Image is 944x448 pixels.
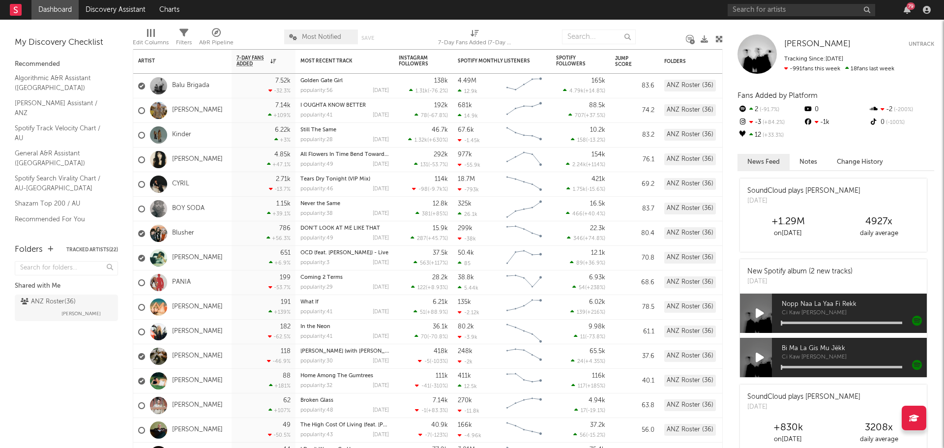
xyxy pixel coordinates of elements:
[458,162,480,168] div: -55.9k
[664,301,716,313] div: ANZ Roster (36)
[615,154,654,166] div: 76.1
[422,211,431,217] span: 381
[21,296,76,308] div: ANZ Roster ( 36 )
[615,80,654,92] div: 83.6
[15,59,118,70] div: Recommended
[414,112,448,119] div: ( )
[458,285,478,291] div: 5.44k
[280,324,291,330] div: 182
[172,278,191,287] a: PANIA
[276,176,291,182] div: 2.71k
[361,35,374,41] button: Save
[276,201,291,207] div: 1.15k
[411,284,448,291] div: ( )
[420,162,428,168] span: 131
[458,102,472,109] div: 681k
[274,137,291,143] div: +3 %
[615,326,654,338] div: 61.1
[300,299,319,305] a: What If
[577,138,586,143] span: 158
[433,225,448,232] div: 15.9k
[588,138,604,143] span: -13.2 %
[433,250,448,256] div: 37.5k
[589,299,605,305] div: 6.02k
[433,299,448,305] div: 6.21k
[427,310,446,315] span: +88.9 %
[502,344,546,369] svg: Chart title
[458,225,472,232] div: 299k
[758,107,779,113] span: -91.7 %
[300,373,373,379] a: Home Among The Gumtrees
[589,102,605,109] div: 88.5k
[413,260,448,266] div: ( )
[737,103,803,116] div: 2
[172,106,223,115] a: [PERSON_NAME]
[458,334,477,340] div: -3.9k
[300,285,333,290] div: popularity: 29
[737,92,818,99] span: Fans Added by Platform
[61,308,101,320] span: [PERSON_NAME]
[575,113,584,119] span: 707
[572,284,605,291] div: ( )
[373,211,389,216] div: [DATE]
[572,211,583,217] span: 466
[300,211,333,216] div: popularity: 38
[458,58,531,64] div: Spotify Monthly Listeners
[172,131,191,139] a: Kinder
[435,176,448,182] div: 114k
[300,349,403,354] a: [PERSON_NAME] (with [PERSON_NAME])
[458,274,474,281] div: 38.8k
[172,426,223,434] a: [PERSON_NAME]
[421,334,427,340] span: 70
[300,137,333,143] div: popularity: 28
[431,261,446,266] span: +117 %
[615,129,654,141] div: 83.2
[784,66,840,72] span: -991 fans this week
[279,225,291,232] div: 786
[784,40,851,48] span: [PERSON_NAME]
[300,260,329,266] div: popularity: 3
[580,334,585,340] span: 11
[907,2,915,10] div: 79
[15,261,118,275] input: Search for folders...
[502,320,546,344] svg: Chart title
[502,246,546,270] svg: Chart title
[373,186,389,192] div: [DATE]
[747,196,860,206] div: [DATE]
[586,113,604,119] span: +37.5 %
[869,103,934,116] div: -2
[742,228,833,239] div: on [DATE]
[15,98,108,118] a: [PERSON_NAME] Assistant / ANZ
[502,123,546,148] svg: Chart title
[300,250,388,256] a: OCD (feat. [PERSON_NAME]) - Live
[269,186,291,192] div: -13.7 %
[615,203,654,215] div: 83.7
[300,324,330,329] a: In the Neon
[904,6,911,14] button: 79
[417,285,426,291] span: 122
[300,78,343,84] a: Golden Gate Girl
[269,260,291,266] div: +6.9 %
[300,78,389,84] div: Golden Gate Girl
[432,127,448,133] div: 46.7k
[833,228,924,239] div: daily average
[434,151,448,158] div: 292k
[172,352,223,360] a: [PERSON_NAME]
[412,186,448,192] div: ( )
[742,216,833,228] div: +1.29M
[15,148,108,168] a: General A&R Assistant ([GEOGRAPHIC_DATA])
[589,274,605,281] div: 6.93k
[300,127,389,133] div: Still The Same
[268,284,291,291] div: -53.7 %
[782,310,927,316] span: Ci Kaw [PERSON_NAME]
[458,176,475,182] div: 18.7M
[15,173,108,193] a: Spotify Search Virality Chart / AU-[GEOGRAPHIC_DATA]
[300,103,389,108] div: I OUGHTA KNOW BETTER
[909,39,934,49] button: Untrack
[590,127,605,133] div: 10.2k
[590,225,605,232] div: 22.3k
[300,324,389,329] div: In the Neon
[570,260,605,266] div: ( )
[133,37,169,49] div: Edit Columns
[267,210,291,217] div: +39.1 %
